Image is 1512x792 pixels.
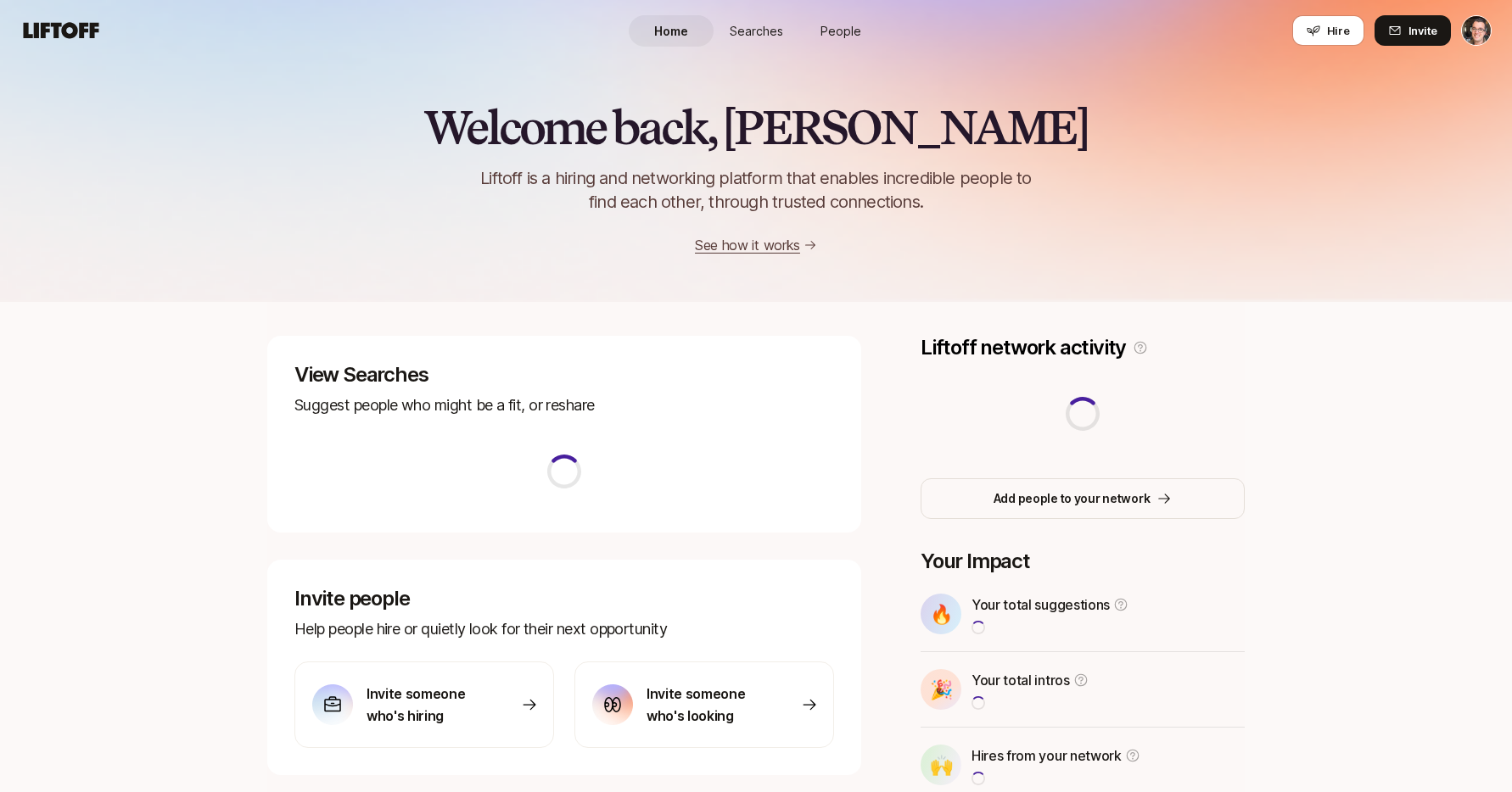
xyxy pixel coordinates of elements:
span: Home [654,22,688,40]
p: Your total suggestions [972,594,1110,616]
p: Add people to your network [994,488,1151,509]
button: Add people to your network [921,478,1245,519]
img: Eric Smith [1462,16,1491,45]
button: Hire [1292,15,1364,46]
a: Home [629,15,714,47]
span: Searches [730,22,783,40]
span: Invite [1408,22,1437,39]
button: Eric Smith [1461,15,1492,46]
p: Invite someone who's looking [647,683,765,727]
p: Your total intros [972,669,1070,691]
p: Your Impact [921,549,1245,573]
p: Suggest people who might be a fit, or reshare [294,393,834,417]
p: Invite people [294,587,834,611]
a: Searches [714,15,798,47]
p: Liftoff network activity [921,336,1126,360]
a: People [798,15,883,47]
span: Hire [1327,22,1350,39]
div: 🔥 [921,594,961,634]
p: Invite someone who's hiring [367,683,485,727]
h2: Welcome back, [PERSON_NAME] [423,102,1088,153]
p: Help people hire or quietly look for their next opportunity [294,617,834,641]
span: People [820,22,861,40]
button: Invite [1375,15,1451,46]
p: Liftoff is a hiring and networking platform that enables incredible people to find each other, th... [452,166,1060,214]
div: 🙌 [921,745,961,785]
div: 🎉 [921,669,961,710]
a: See how it works [695,237,800,254]
p: Hires from your network [972,745,1122,767]
p: View Searches [294,363,834,387]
